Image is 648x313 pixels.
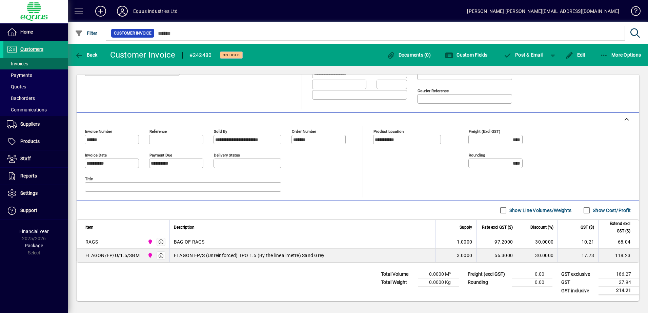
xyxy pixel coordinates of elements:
a: Knowledge Base [626,1,640,23]
td: 0.00 [512,270,552,278]
span: Package [25,243,43,248]
span: ost & Email [504,52,543,58]
span: 3.0000 [457,252,472,259]
mat-label: Freight (excl GST) [469,129,500,134]
button: Profile [112,5,133,17]
span: Reports [20,173,37,179]
td: 214.21 [599,287,639,295]
mat-label: Rounding [469,153,485,158]
span: Supply [460,224,472,231]
td: GST inclusive [558,287,599,295]
a: Reports [3,168,68,185]
td: Freight (excl GST) [464,270,512,278]
div: 97.2000 [481,238,513,245]
a: Suppliers [3,116,68,133]
td: 68.04 [598,235,639,249]
button: Filter [73,27,99,39]
span: 2N NORTHERN [146,252,154,259]
div: 56.3000 [481,252,513,259]
span: GST ($) [581,224,594,231]
mat-label: Product location [373,129,404,134]
span: Quotes [7,84,26,89]
mat-label: Reference [149,129,167,134]
label: Show Line Volumes/Weights [508,207,571,214]
button: Documents (0) [385,49,432,61]
span: Edit [565,52,586,58]
a: Products [3,133,68,150]
mat-label: Courier Reference [418,88,449,93]
span: Documents (0) [387,52,431,58]
td: Total Volume [378,270,418,278]
span: Suppliers [20,121,40,127]
span: Customer Invoice [114,30,151,37]
td: 30.0000 [517,249,558,262]
span: Custom Fields [445,52,488,58]
span: Discount (%) [530,224,553,231]
mat-label: Payment due [149,153,172,158]
button: Post & Email [500,49,546,61]
span: Settings [20,190,38,196]
span: On hold [223,53,240,57]
mat-label: Order number [292,129,316,134]
a: Staff [3,150,68,167]
mat-label: Invoice number [85,129,112,134]
span: Filter [75,30,98,36]
span: Item [85,224,94,231]
td: 10.21 [558,235,598,249]
td: 27.94 [599,278,639,287]
td: 186.27 [599,270,639,278]
span: Backorders [7,96,35,101]
td: 0.0000 Kg [418,278,459,287]
span: Staff [20,156,31,161]
a: Backorders [3,92,68,104]
button: Edit [564,49,587,61]
span: Customers [20,46,43,52]
mat-label: Title [85,176,93,181]
span: Invoices [7,61,28,66]
mat-label: Sold by [214,129,227,134]
div: #242480 [189,50,212,61]
span: 1.0000 [457,238,472,245]
td: Rounding [464,278,512,287]
span: Products [20,139,40,144]
span: Communications [7,107,47,112]
button: Back [73,49,99,61]
a: Support [3,202,68,219]
span: Home [20,29,33,35]
div: Equus Industries Ltd [133,6,178,17]
td: Total Weight [378,278,418,287]
span: More Options [600,52,641,58]
td: GST [558,278,599,287]
button: More Options [598,49,643,61]
td: 17.73 [558,249,598,262]
span: Extend excl GST ($) [603,220,630,235]
span: Description [174,224,195,231]
a: Communications [3,104,68,116]
span: Back [75,52,98,58]
a: Payments [3,69,68,81]
a: Settings [3,185,68,202]
span: Support [20,208,37,213]
td: GST exclusive [558,270,599,278]
mat-label: Invoice date [85,153,107,158]
a: Invoices [3,58,68,69]
span: 2N NORTHERN [146,238,154,246]
div: RAGS [85,238,98,245]
a: Home [3,24,68,41]
app-page-header-button: Back [68,49,105,61]
td: 0.0000 M³ [418,270,459,278]
span: BAG OF RAGS [174,238,205,245]
td: 30.0000 [517,235,558,249]
span: Financial Year [19,229,49,234]
button: Add [90,5,112,17]
label: Show Cost/Profit [591,207,631,214]
mat-label: Delivery status [214,153,240,158]
div: FLAGON/EP/U/1.5/SGM [85,252,140,259]
div: [PERSON_NAME] [PERSON_NAME][EMAIL_ADDRESS][DOMAIN_NAME] [467,6,619,17]
span: Rate excl GST ($) [482,224,513,231]
span: P [515,52,518,58]
span: Payments [7,72,32,78]
div: Customer Invoice [110,49,176,60]
button: Custom Fields [443,49,489,61]
a: Quotes [3,81,68,92]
